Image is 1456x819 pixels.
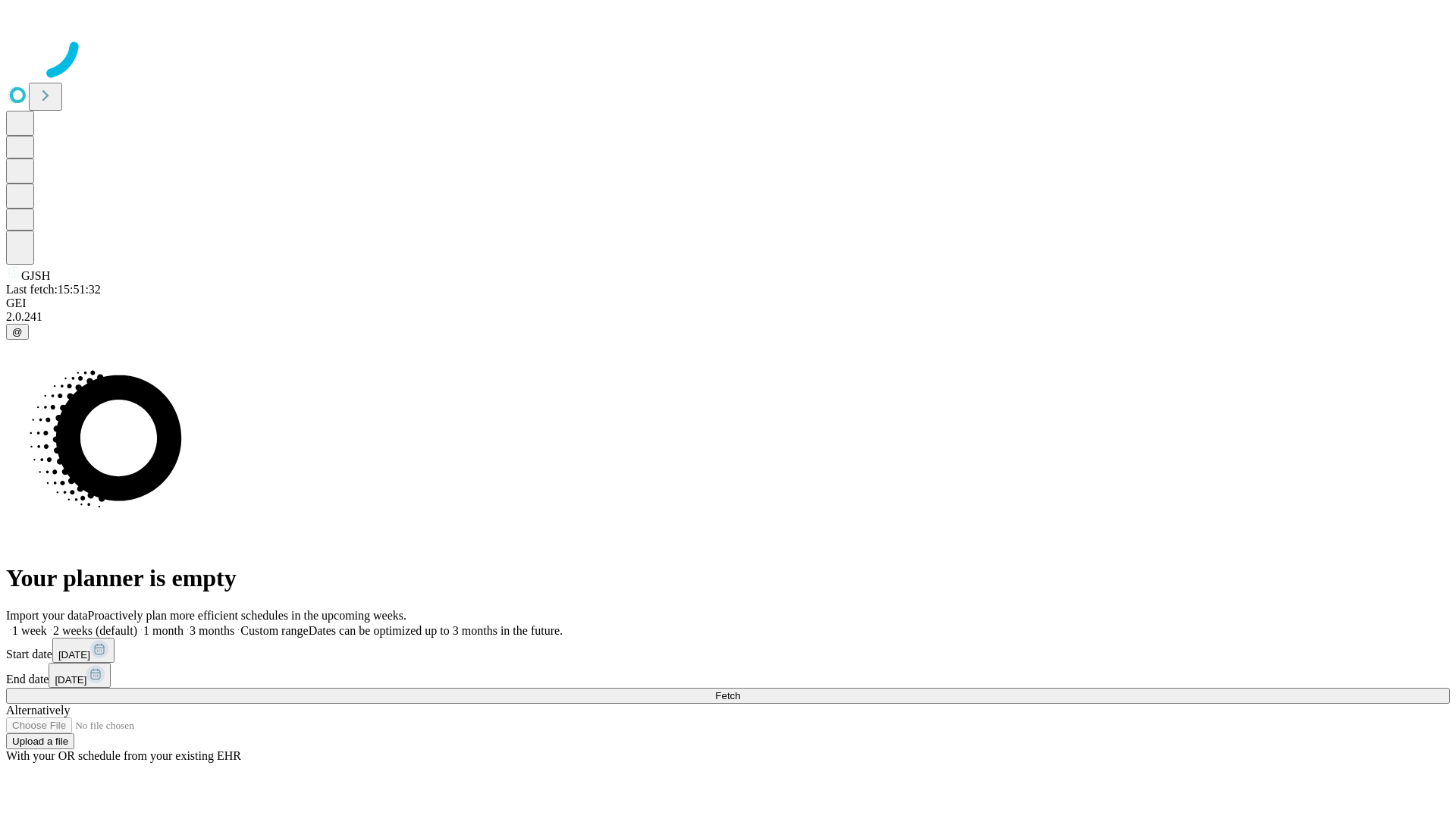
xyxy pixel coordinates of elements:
[53,624,137,637] span: 2 weeks (default)
[240,624,308,637] span: Custom range
[6,310,1450,324] div: 2.0.241
[12,624,47,637] span: 1 week
[143,624,184,637] span: 1 month
[6,283,101,296] span: Last fetch: 15:51:32
[21,269,50,282] span: GJSH
[6,749,241,762] span: With your OR schedule from your existing EHR
[55,674,86,686] span: [DATE]
[309,624,563,637] span: Dates can be optimized up to 3 months in the future.
[6,297,1450,310] div: GEI
[6,704,70,717] span: Alternatively
[6,688,1450,704] button: Fetch
[6,733,74,749] button: Upload a file
[190,624,234,637] span: 3 months
[6,564,1450,592] h1: Your planner is empty
[6,324,29,340] button: @
[52,638,115,663] button: [DATE]
[6,663,1450,688] div: End date
[49,663,111,688] button: [DATE]
[6,609,88,622] span: Import your data
[58,649,90,661] span: [DATE]
[12,326,23,337] span: @
[6,638,1450,663] div: Start date
[88,609,406,622] span: Proactively plan more efficient schedules in the upcoming weeks.
[715,690,740,701] span: Fetch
